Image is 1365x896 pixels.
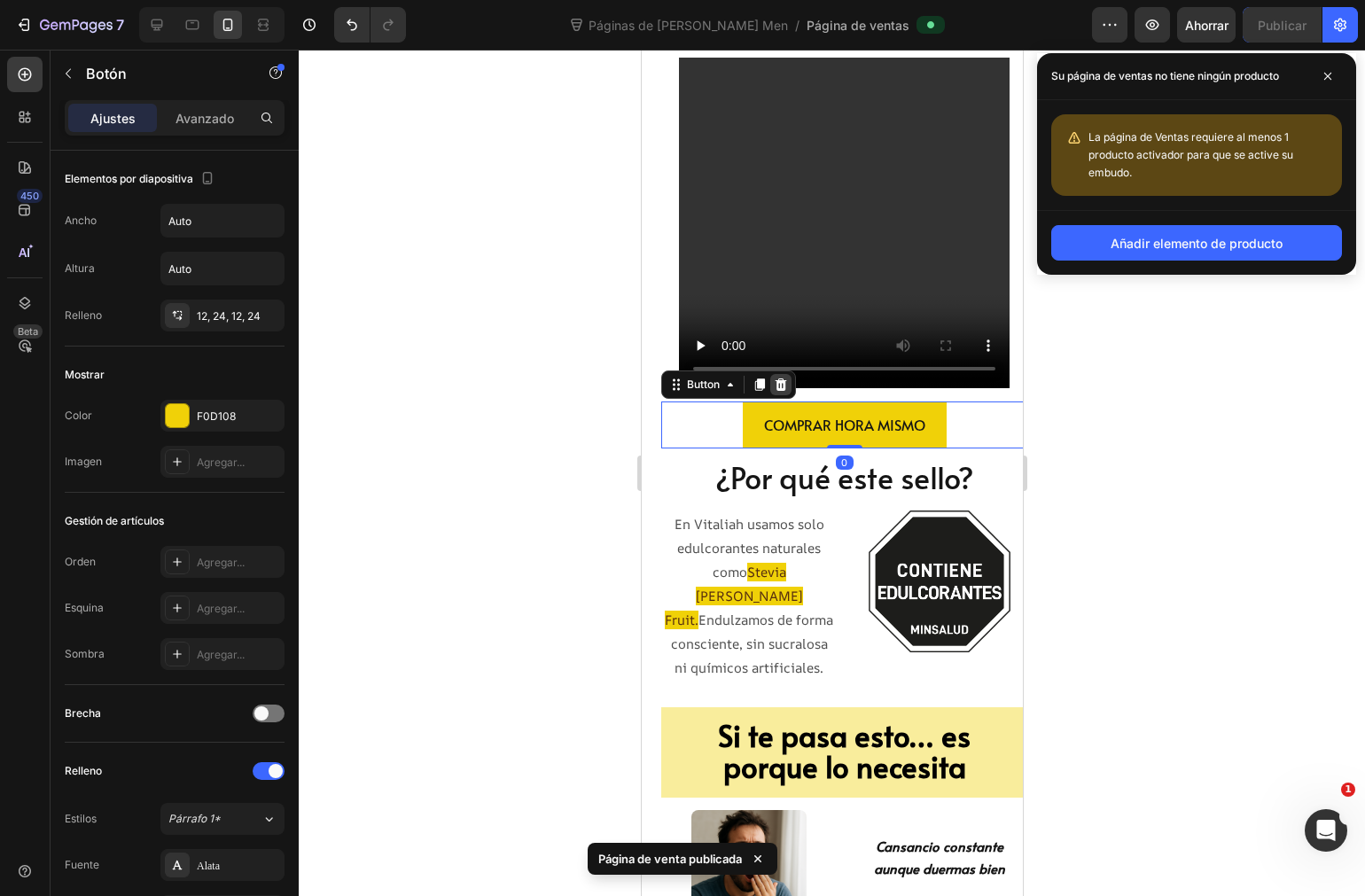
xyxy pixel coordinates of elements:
[334,7,406,43] div: Deshacer/Rehacer
[160,803,285,835] button: Párrafo 1*
[168,812,221,825] font: Párrafo 1*
[197,309,261,323] font: 12, 24, 12, 24
[197,409,236,423] font: F0D108
[598,852,742,866] font: Página de venta publicada
[1111,236,1283,251] font: Añadir elemento de producto
[65,514,164,527] font: Gestión de artículos
[1258,18,1306,33] font: Publicar
[1088,130,1293,179] font: La página de Ventas requiere al menos 1 producto activador para que se active su embudo.
[197,860,220,872] font: Alata
[65,368,105,381] font: Mostrar
[1051,225,1342,261] button: Añadir elemento de producto
[65,308,102,322] font: Relleno
[65,858,99,871] font: Fuente
[232,787,363,829] strong: Cansancio constante aunque duermas bien
[65,555,96,568] font: Orden
[175,111,234,126] font: Avanzado
[116,16,124,34] font: 7
[795,18,799,33] font: /
[65,172,193,185] font: Elementos por diapositiva
[7,7,132,43] button: 7
[1051,69,1279,82] font: Su página de ventas no tiene ningún producto
[90,111,136,126] font: Ajustes
[197,648,245,661] font: Agregar...
[1345,783,1352,795] font: 1
[807,18,909,33] font: Página de ventas
[20,190,39,202] font: 450
[18,325,38,338] font: Beta
[161,253,284,284] input: Auto
[65,812,97,825] font: Estilos
[65,261,95,275] font: Altura
[50,760,165,876] img: Alt Image
[1243,7,1322,43] button: Publicar
[65,706,101,720] font: Brecha
[86,65,127,82] font: Botón
[197,456,245,469] font: Agregar...
[161,205,284,237] input: Auto
[65,409,92,422] font: Color
[1185,18,1228,33] font: Ahorrar
[197,602,245,615] font: Agregar...
[65,601,104,614] font: Esquina
[65,764,102,777] font: Relleno
[65,455,102,468] font: Imagen
[1305,809,1347,852] iframe: Chat en vivo de Intercom
[642,50,1023,896] iframe: Área de diseño
[65,214,97,227] font: Ancho
[1177,7,1236,43] button: Ahorrar
[86,63,237,84] p: Botón
[65,647,105,660] font: Sombra
[589,18,788,33] font: Páginas de [PERSON_NAME] Men
[197,556,245,569] font: Agregar...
